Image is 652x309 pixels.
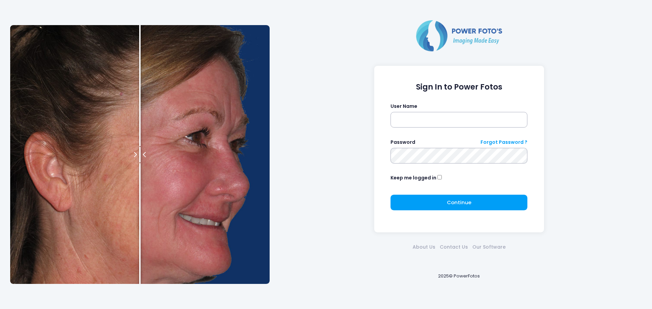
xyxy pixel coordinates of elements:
h1: Sign In to Power Fotos [391,82,527,92]
label: Keep me logged in [391,174,436,181]
span: Continue [447,199,471,206]
div: 2025© PowerFotos [276,262,642,290]
label: Password [391,139,415,146]
label: User Name [391,103,417,110]
a: About Us [410,244,437,251]
img: Logo [413,19,505,53]
button: Continue [391,195,527,210]
a: Contact Us [437,244,470,251]
a: Forgot Password ? [481,139,527,146]
a: Our Software [470,244,508,251]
